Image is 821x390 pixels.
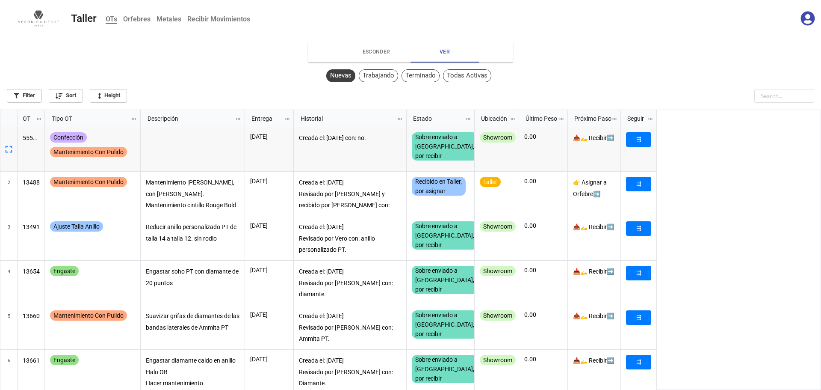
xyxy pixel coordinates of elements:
[573,132,616,144] p: 📥🫴 Recibir➡
[50,147,127,157] div: Mantenimiento Con Pulido
[146,266,240,289] p: Engastar soho PT con diamante de 20 puntos
[23,310,40,322] p: 13660
[408,113,465,123] div: Estado
[573,177,616,199] p: 👉 Asignar a Orfebre➡
[23,221,40,233] p: 13491
[8,261,10,305] span: 4
[250,355,288,363] p: [DATE]
[480,132,516,143] div: Showroom
[103,11,120,27] a: OTs
[184,11,253,27] a: Recibir Movimientos
[50,132,87,143] div: Confección
[146,355,240,389] p: Engastar diamante caido en anillo Halo OB Hacer mantenimiento
[250,266,288,274] p: [DATE]
[359,69,398,82] div: Trabajando
[106,15,117,24] b: OTs
[23,355,40,366] p: 13661
[573,221,616,233] p: 📥🫴 Recibir➡
[299,355,402,389] p: Creada el: [DATE] Revisado por [PERSON_NAME] con: Diamante.
[120,11,154,27] a: Orfebres
[187,15,250,23] b: Recibir Movimientos
[8,216,10,260] span: 3
[480,355,516,365] div: Showroom
[412,221,478,250] div: Sobre enviado a [GEOGRAPHIC_DATA], por recibir
[299,132,402,144] p: Creada el: [DATE] con: no.
[250,310,288,319] p: [DATE]
[299,177,402,211] p: Creada el: [DATE] Revisado por [PERSON_NAME] y recibido por [PERSON_NAME] con: [PERSON_NAME], cin...
[250,177,288,185] p: [DATE]
[480,310,516,321] div: Showroom
[50,221,103,232] div: Ajuste Talla Anillo
[573,266,616,277] p: 📥🫴 Recibir➡
[412,132,478,161] div: Sobre enviado a [GEOGRAPHIC_DATA], por recibir
[23,177,40,188] p: 13488
[626,221,651,236] a: ⇶
[71,13,97,24] div: Taller
[520,113,558,123] div: Último Peso
[524,310,562,319] p: 0.00
[50,266,79,276] div: Engaste
[246,113,284,123] div: Entrega
[50,310,127,321] div: Mantenimiento Con Pulido
[626,310,651,325] a: ⇶
[157,15,181,23] b: Metales
[146,221,240,244] p: Reducir anillo personalizado PT de talla 14 a talla 12. sin rodio
[573,355,616,366] p: 📥🫴 Recibir➡
[480,177,501,187] div: Taller
[146,177,240,211] p: Mantenimiento [PERSON_NAME], con [PERSON_NAME]. Mantenimiento cintillo Rouge Bold OR. Mantenimien...
[146,310,240,333] p: Suavizar grifas de diamantes de las bandas laterales de Ammita PT
[412,177,466,196] div: Recibido en Taller, por asignar
[13,10,64,26] img: xx5iye1uJt%2Flogoweb_desktop.jpg
[524,132,562,141] p: 0.00
[299,266,402,300] p: Creada el: [DATE] Revisado por [PERSON_NAME] con: diamante.
[524,266,562,274] p: 0.00
[250,132,288,141] p: [DATE]
[154,11,184,27] a: Metales
[626,355,651,369] a: ⇶
[402,69,440,82] div: Terminado
[142,113,236,123] div: Descripción
[626,266,651,280] a: ⇶
[412,310,478,339] div: Sobre enviado a [GEOGRAPHIC_DATA], por recibir
[524,221,562,230] p: 0.00
[480,221,516,232] div: Showroom
[8,305,10,349] span: 5
[295,113,397,123] div: Historial
[7,89,42,103] a: Filter
[443,69,491,82] div: Todas Activas
[476,113,510,123] div: Ubicación
[8,172,10,216] span: 2
[47,113,131,123] div: Tipo OT
[754,89,814,103] input: Search...
[299,221,402,255] p: Creada el: [DATE] Revisado por Vero con: anillo personalizado PT.
[412,355,478,383] div: Sobre enviado a [GEOGRAPHIC_DATA], por recibir
[250,221,288,230] p: [DATE]
[626,177,651,191] a: ⇶
[480,266,516,276] div: Showroom
[326,69,355,82] div: Nuevas
[524,355,562,363] p: 0.00
[347,48,405,57] span: ESCONDER
[573,310,616,322] p: 📥🫴 Recibir➡
[412,266,478,294] div: Sobre enviado a [GEOGRAPHIC_DATA], por recibir
[50,355,79,365] div: Engaste
[569,113,611,123] div: Próximo Paso
[299,310,402,344] p: Creada el: [DATE] Revisado por [PERSON_NAME] con: Ammita PT.
[23,266,40,277] p: 13654
[622,113,648,123] div: Seguir
[49,89,83,103] a: Sort
[18,113,36,123] div: OT
[90,89,127,103] a: Height
[626,132,651,147] a: ⇶
[123,15,151,23] b: Orfebres
[23,132,40,144] p: 55555trtttt
[524,177,562,185] p: 0.00
[0,110,45,127] div: grid
[50,177,127,187] div: Mantenimiento Con Pulido
[416,48,474,57] span: VER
